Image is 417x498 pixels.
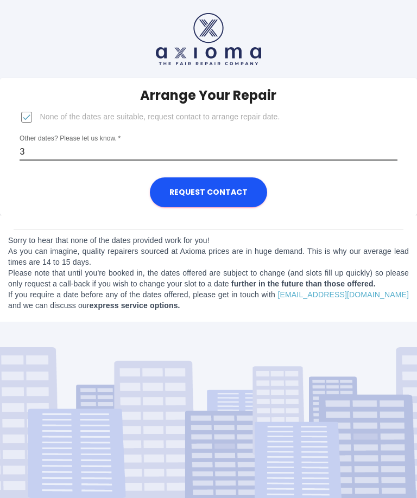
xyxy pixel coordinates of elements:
[140,87,276,104] h5: Arrange Your Repair
[40,112,280,123] span: None of the dates are suitable, request contact to arrange repair date.
[8,235,409,311] p: Sorry to hear that none of the dates provided work for you! As you can imagine, quality repairers...
[156,13,261,65] img: axioma
[20,134,121,143] label: Other dates? Please let us know.
[150,177,267,207] button: Request contact
[90,301,180,310] b: express service options.
[278,290,409,299] a: [EMAIL_ADDRESS][DOMAIN_NAME]
[231,279,376,288] b: further in the future than those offered.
